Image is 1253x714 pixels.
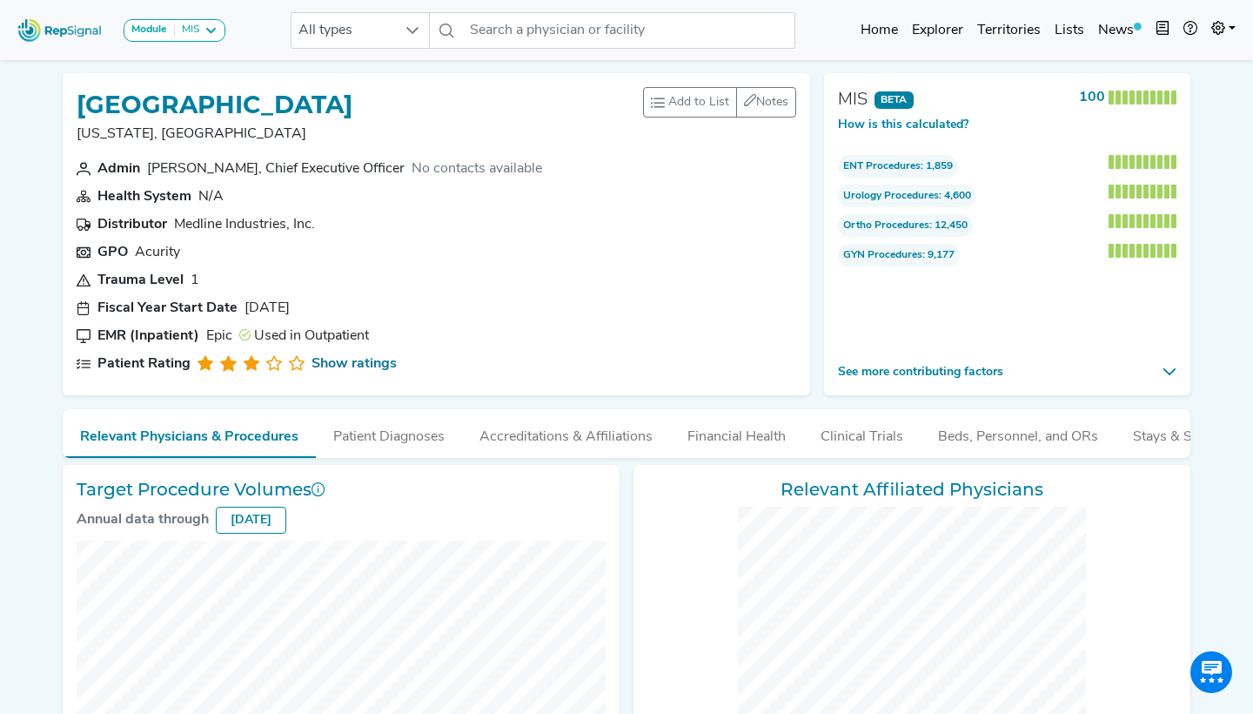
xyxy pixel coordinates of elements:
button: Financial Health [670,409,803,456]
h3: Relevant Affiliated Physicians [647,479,1176,500]
div: Distributor [97,214,167,235]
span: Urology Procedures [843,188,939,204]
div: Epic [206,326,232,347]
div: GPO [97,242,128,263]
div: MIS [838,87,868,113]
button: Beds, Personnel, and ORs [921,409,1116,456]
div: Annual data through [77,509,209,530]
span: Notes [756,96,788,109]
h3: Target Procedure Volumes [77,479,606,500]
button: ModuleMIS [124,19,225,42]
div: No contacts available [412,158,542,179]
button: How is this calculated? [838,116,968,134]
div: EMR (Inpatient) [97,326,199,347]
a: Home [854,13,905,48]
div: toolbar [643,87,796,118]
div: Robert I. Grossman, Chief Executive Officer [147,158,405,179]
button: Notes [736,87,796,118]
div: Medline Industries, Inc. [174,214,315,235]
span: : 4,600 [838,185,977,207]
span: Add to List [668,93,729,111]
p: [US_STATE], [GEOGRAPHIC_DATA] [77,124,352,145]
span: GYN Procedures [843,247,922,263]
input: Search a physician or facility [463,12,795,49]
div: N/A [198,186,224,207]
strong: 100 [1079,91,1105,104]
div: Used in Outpatient [239,326,369,347]
button: Relevant Physicians & Procedures [63,409,316,458]
div: [PERSON_NAME], Chief Executive Officer [147,158,405,179]
span: See more contributing factors [838,363,1156,381]
button: Patient Diagnoses [316,409,462,456]
div: Patient Rating [97,354,191,374]
a: Show ratings [312,354,397,374]
div: Admin [97,158,140,179]
div: Health System [97,186,191,207]
button: Stays & Services [1116,409,1253,456]
span: : 12,450 [838,214,974,237]
span: : 9,177 [838,244,961,266]
button: Intel Book [1149,13,1176,48]
div: Trauma Level [97,270,184,291]
div: MIS [175,24,200,37]
span: All types [291,13,396,48]
a: Lists [1048,13,1091,48]
button: Add to List [643,87,737,118]
a: News [1091,13,1149,48]
button: Accreditations & Affiliations [462,409,670,456]
div: Fiscal Year Start Date [97,298,238,319]
h1: [GEOGRAPHIC_DATA] [77,91,352,120]
a: Territories [970,13,1048,48]
span: ENT Procedures [843,158,921,174]
div: 1 [191,270,199,291]
span: BETA [874,91,915,109]
div: [DATE] [216,507,286,534]
div: [DATE] [245,298,290,319]
div: Acurity [135,242,180,263]
a: Explorer [905,13,970,48]
button: Clinical Trials [803,409,921,456]
span: Ortho Procedures [843,218,929,233]
button: See more contributing factors [838,363,1176,381]
span: : 1,859 [838,155,959,178]
strong: Module [131,24,167,35]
